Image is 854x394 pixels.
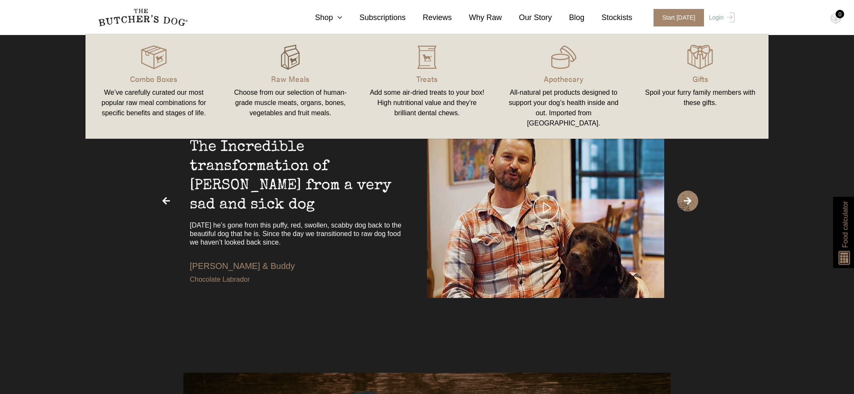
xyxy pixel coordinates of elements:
[840,201,850,248] span: Food calculator
[836,10,844,18] div: 0
[359,43,495,130] a: Treats Add some air-dried treats to your box! High nutritional value and they're brilliant dental...
[506,73,622,85] p: Apothecary
[369,88,485,118] div: Add some air-dried treats to your box! High nutritional value and they're brilliant dental chews.
[222,43,359,130] a: Raw Meals Choose from our selection of human-grade muscle meats, organs, bones, vegetables and fr...
[584,12,632,23] a: Stockists
[190,276,250,283] span: Chocolate Labrador
[406,12,452,23] a: Reviews
[369,73,485,85] p: Treats
[85,43,222,130] a: Combo Boxes We’ve carefully curated our most popular raw meal combinations for specific benefits ...
[452,12,502,23] a: Why Raw
[96,73,212,85] p: Combo Boxes
[233,88,349,118] div: Choose from our selection of human-grade muscle meats, organs, bones, vegetables and fruit meals.
[298,12,342,23] a: Shop
[190,247,406,298] div: [PERSON_NAME] & Buddy
[642,73,758,85] p: Gifts
[342,12,406,23] a: Subscriptions
[190,125,406,215] div: The Incredible transformation of [PERSON_NAME] from a very sad and sick dog
[502,12,552,23] a: Our Story
[645,9,707,26] a: Start [DATE]
[677,190,698,212] span: Next
[707,9,735,26] a: Login
[156,190,177,212] span: Previous
[552,12,584,23] a: Blog
[632,43,769,130] a: Gifts Spoil your furry family members with these gifts.
[830,13,841,24] img: TBD_Cart-Empty.png
[654,9,704,26] span: Start [DATE]
[96,88,212,118] div: We’ve carefully curated our most popular raw meal combinations for specific benefits and stages o...
[277,44,303,70] img: TBD_build-A-Box_Hover.png
[642,88,758,108] div: Spoil your furry family members with these gifts.
[506,88,622,128] div: All-natural pet products designed to support your dog’s health inside and out. Imported from [GEO...
[233,73,349,85] p: Raw Meals
[190,215,406,247] div: [DATE] he’s gone from this puffy, red, swollen, scabby dog back to the beautiful dog that he is. ...
[495,43,632,130] a: Apothecary All-natural pet products designed to support your dog’s health inside and out. Importe...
